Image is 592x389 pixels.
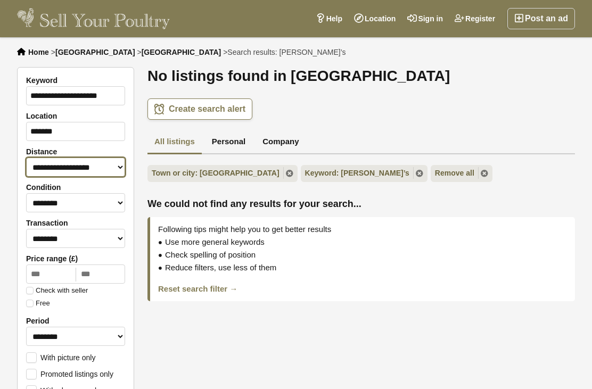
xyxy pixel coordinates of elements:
[223,48,346,56] li: >
[169,104,245,114] span: Create search alert
[147,98,252,120] a: Create search alert
[158,237,567,247] div: Use more general keywords
[147,130,202,155] a: All listings
[147,165,298,182] a: Town or city: [GEOGRAPHIC_DATA]
[158,224,567,235] div: Following tips might help you to get better results
[26,369,113,378] label: Promoted listings only
[147,198,575,209] span: We could not find any results for your search...
[401,8,449,29] a: Sign in
[51,48,135,56] li: >
[26,317,125,325] label: Period
[227,48,346,56] span: Search results: [PERSON_NAME]’s
[158,250,567,260] div: Check spelling of position
[26,300,50,307] label: Free
[26,254,125,263] label: Price range (£)
[205,130,252,155] a: Personal
[158,284,237,293] a: Reset search filter →
[26,147,125,156] label: Distance
[26,183,125,192] label: Condition
[26,112,125,120] label: Location
[256,130,306,155] a: Company
[28,48,49,56] a: Home
[348,8,401,29] a: Location
[147,67,575,85] h1: No listings found in [GEOGRAPHIC_DATA]
[26,287,88,294] label: Check with seller
[310,8,348,29] a: Help
[507,8,575,29] a: Post an ad
[158,262,567,273] div: Reduce filters, use less of them
[142,48,221,56] a: [GEOGRAPHIC_DATA]
[55,48,135,56] a: [GEOGRAPHIC_DATA]
[431,165,492,182] a: Remove all
[26,76,125,85] label: Keyword
[449,8,501,29] a: Register
[301,165,427,182] a: Keyword: [PERSON_NAME]’s
[26,219,125,227] label: Transaction
[137,48,221,56] li: >
[26,352,95,362] label: With picture only
[17,8,170,29] img: Sell Your Poultry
